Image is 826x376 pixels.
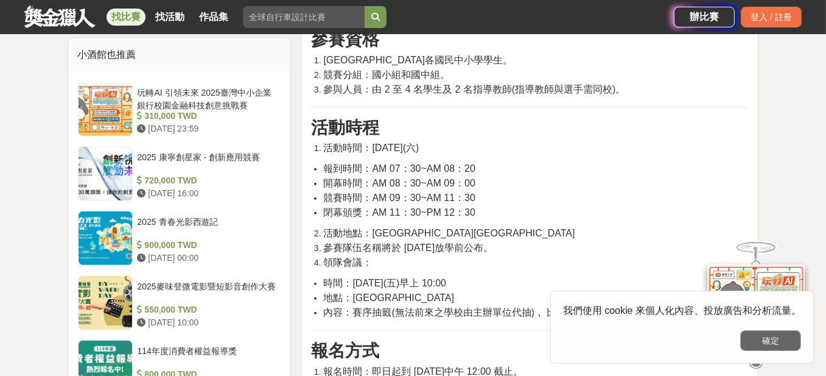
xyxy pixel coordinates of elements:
[138,110,276,122] div: 310,000 TWD
[78,211,281,266] a: 2025 青春光影西遊記 900,000 TWD [DATE] 00:00
[78,146,281,201] a: 2025 康寧創星家 - 創新應用競賽 720,000 TWD [DATE] 16:00
[150,9,189,26] a: 找活動
[323,69,450,80] span: 競賽分組：國小組和國中組。
[323,293,454,303] span: 地點：[GEOGRAPHIC_DATA]
[138,216,276,239] div: 2025 青春光影西遊記
[194,9,233,26] a: 作品集
[138,122,276,135] div: [DATE] 23:59
[740,330,801,351] button: 確定
[138,345,276,368] div: 114年度消費者權益報導獎
[311,341,379,360] strong: 報名方式
[138,239,276,252] div: 900,000 TWD
[138,280,276,303] div: 2025麥味登微電影暨短影音創作大賽
[323,163,475,174] span: 報到時間：AM 07：30~AM 08：20
[138,252,276,264] div: [DATE] 00:00
[674,7,735,27] a: 辦比賽
[138,87,276,110] div: 玩轉AI 引領未來 2025臺灣中小企業銀行校園金融科技創意挑戰賽
[323,307,634,317] span: 內容：賽序抽籤(無法前來之學校由主辦單位代抽)， 比賽場地說明報告。
[107,9,145,26] a: 找比賽
[78,275,281,330] a: 2025麥味登微電影暨短影音創作大賽 550,000 TWD [DATE] 10:00
[323,228,575,238] span: 活動地點：[GEOGRAPHIC_DATA][GEOGRAPHIC_DATA]
[138,187,276,200] div: [DATE] 16:00
[323,84,625,94] span: 參與人員：由 2 至 4 名學生及 2 名指導教師(指導教師與選手需同校)。
[323,193,475,203] span: 競賽時間：AM 09：30~AM 11：30
[311,30,379,49] strong: 參賽資格
[323,257,372,268] span: 領隊會議：
[78,82,281,137] a: 玩轉AI 引領未來 2025臺灣中小企業銀行校園金融科技創意挑戰賽 310,000 TWD [DATE] 23:59
[138,303,276,316] div: 550,000 TWD
[138,316,276,329] div: [DATE] 10:00
[707,264,805,345] img: d2146d9a-e6f6-4337-9592-8cefde37ba6b.png
[138,174,276,187] div: 720,000 TWD
[323,207,475,218] span: 閉幕頒獎：AM 11：30~PM 12：30
[243,6,365,28] input: 全球自行車設計比賽
[323,55,513,65] span: [GEOGRAPHIC_DATA]各國民中小學學生。
[68,38,291,72] div: 小酒館也推薦
[311,118,379,137] strong: 活動時程
[323,243,493,253] span: 參賽隊伍名稱將於 [DATE]放學前公布。
[323,278,446,288] span: 時間：[DATE](五)早上 10:00
[563,305,801,316] span: 我們使用 cookie 來個人化內容、投放廣告和分析流量。
[323,143,419,153] span: 活動時間：[DATE](六)
[741,7,802,27] div: 登入 / 註冊
[138,151,276,174] div: 2025 康寧創星家 - 創新應用競賽
[323,178,475,188] span: 開幕時間：AM 08：30~AM 09：00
